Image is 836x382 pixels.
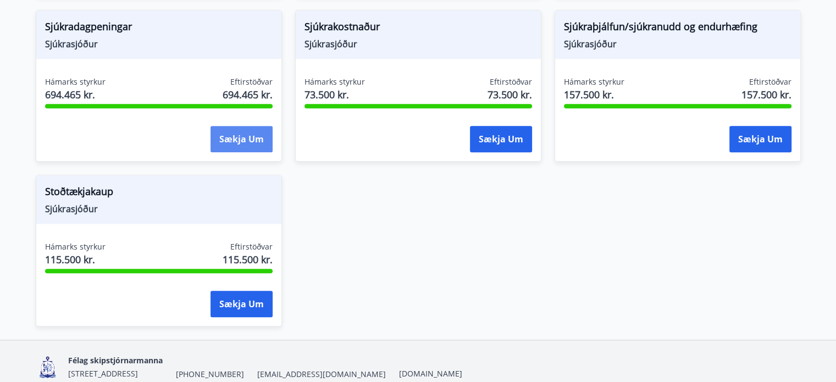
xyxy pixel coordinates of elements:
span: Eftirstöðvar [749,76,791,87]
span: 115.500 kr. [45,252,106,267]
span: Sjúkrakostnaður [304,19,532,38]
span: Eftirstöðvar [490,76,532,87]
button: Sækja um [470,126,532,152]
span: Félag skipstjórnarmanna [68,355,163,366]
span: 694.465 kr. [223,87,273,102]
span: Sjúkraþjálfun/sjúkranudd og endurhæfing [564,19,791,38]
span: Eftirstöðvar [230,76,273,87]
img: 4fX9JWmG4twATeQ1ej6n556Sc8UHidsvxQtc86h8.png [36,355,59,379]
span: [PHONE_NUMBER] [176,369,244,380]
span: Stoðtækjakaup [45,184,273,203]
span: Sjúkrasjóður [304,38,532,50]
span: Sjúkrasjóður [45,203,273,215]
a: [DOMAIN_NAME] [399,368,462,379]
span: 157.500 kr. [564,87,624,102]
span: Sjúkrasjóður [564,38,791,50]
button: Sækja um [211,291,273,317]
span: [STREET_ADDRESS] [68,368,138,379]
button: Sækja um [729,126,791,152]
span: Sjúkradagpeningar [45,19,273,38]
span: Eftirstöðvar [230,241,273,252]
span: 694.465 kr. [45,87,106,102]
button: Sækja um [211,126,273,152]
span: Hámarks styrkur [45,76,106,87]
span: 157.500 kr. [741,87,791,102]
span: Hámarks styrkur [304,76,365,87]
span: 73.500 kr. [488,87,532,102]
span: Hámarks styrkur [564,76,624,87]
span: Sjúkrasjóður [45,38,273,50]
span: Hámarks styrkur [45,241,106,252]
span: 115.500 kr. [223,252,273,267]
span: 73.500 kr. [304,87,365,102]
span: [EMAIL_ADDRESS][DOMAIN_NAME] [257,369,386,380]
